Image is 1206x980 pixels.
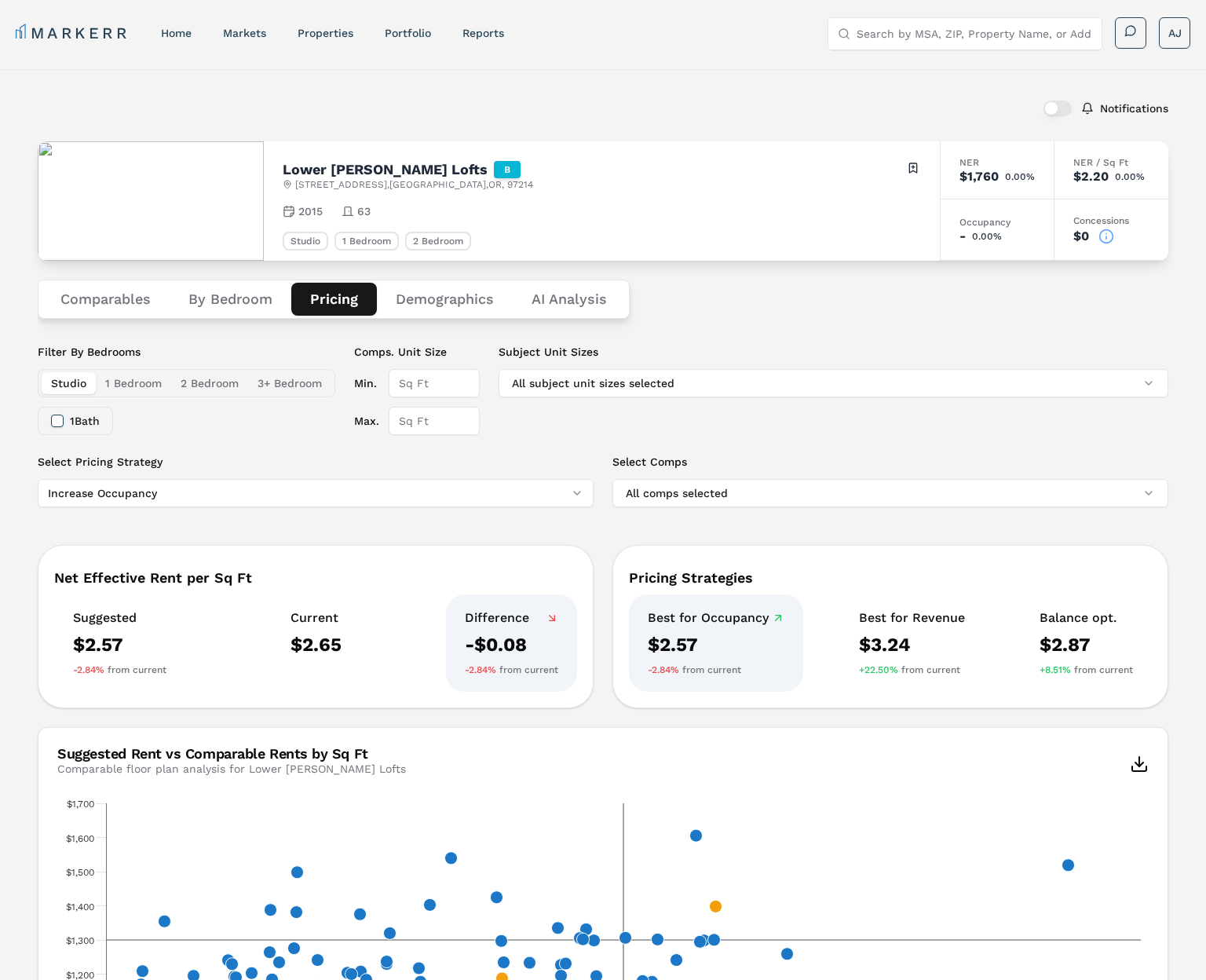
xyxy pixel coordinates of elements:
[1062,859,1075,872] path: x, 671, 1,525. Comps.
[413,962,426,975] path: x, 436, 1,225. Comps.
[295,178,533,191] span: [STREET_ADDRESS] , [GEOGRAPHIC_DATA] , OR , 97214
[226,958,239,971] path: x, 365, 1,238.9. Comps.
[710,900,722,912] path: x, 544, 1,398.08. Lower Burnside Lofts.
[57,747,406,761] div: Suggested Rent vs Comparable Rents by Sq Ft
[357,203,371,219] span: 63
[73,632,166,657] div: $2.57
[381,958,393,971] path: x, 412, 1,225. Comps.
[222,954,235,967] path: x, 350, 1,238.9. Comps.
[246,967,258,979] path: x, 365, 1,194. Comps.
[424,898,437,911] path: x, 425, 1,405. Comps.
[265,904,277,916] path: x, 369, 1,395. Comps.
[288,942,301,955] path: x, 387, 1,283.14. Comps.
[445,852,458,865] path: x, 452, 1,547. Comps.
[1073,230,1089,243] div: $0
[298,203,323,219] span: 2015
[389,407,480,435] input: Sq Ft
[66,833,94,844] text: $1,600
[291,610,342,626] div: Current
[248,372,331,394] button: 3+ Bedroom
[66,901,94,912] text: $1,400
[465,664,558,676] div: from current
[1040,610,1133,626] div: Balance opt.
[273,956,286,968] path: x, 373, 1,225. Comps.
[574,932,587,945] path: x, 491, 1,300. Comps.
[312,954,324,967] path: x, 388, 1,238.01. Comps.
[381,956,393,968] path: x, 425, 1,240. Comps.
[264,946,276,959] path: x, 378, 1,265. Comps.
[513,283,626,316] button: AI Analysis
[291,632,342,657] div: $2.65
[577,933,590,945] path: x, 499, 1,295. Comps.
[96,372,171,394] button: 1 Bedroom
[355,965,367,978] path: x, 413, 1,200. Comps.
[465,632,558,657] div: -$0.08
[1040,632,1133,657] div: $2.87
[291,283,377,316] button: Pricing
[38,454,594,470] label: Select Pricing Strategy
[16,22,130,44] a: MARKERR
[694,936,707,949] path: x, 544, 1,289. Comps.
[334,232,399,250] div: 1 Bedroom
[73,610,166,626] div: Suggested
[499,344,1168,360] label: Subject Unit Sizes
[612,454,1168,470] label: Select Comps
[223,27,266,39] a: markets
[354,908,367,920] path: x, 400, 1,375. Comps.
[1040,664,1071,676] span: +8.51%
[619,931,632,944] path: x, 506, 1,300. Comps.
[588,934,601,947] path: x, 492, 1,300. Comps.
[66,935,94,946] text: $1,300
[629,571,1152,585] div: Pricing Strategies
[1005,172,1035,181] span: 0.00%
[1040,664,1133,676] div: from current
[345,967,358,980] path: x, 400, 1,199. Comps.
[499,369,1168,397] button: All subject unit sizes selected
[495,934,508,947] path: x, 460, 1,300. Comps.
[67,799,94,810] text: $1,700
[698,934,711,947] path: x, 537, 1,300. Comps.
[694,935,707,948] path: x, 537, 1,285. Comps.
[972,232,1002,241] span: 0.00%
[66,867,94,878] text: $1,500
[298,27,353,39] a: properties
[857,18,1092,49] input: Search by MSA, ZIP, Property Name, or Address
[671,954,683,967] path: x, 533, 1,250. Comps.
[283,163,488,177] h2: Lower [PERSON_NAME] Lofts
[384,927,397,939] path: x, 427, 1,322.96. Comps.
[462,27,504,39] a: reports
[524,956,536,969] path: x, 465, 1,235. Comps.
[1168,25,1182,41] span: AJ
[859,610,965,626] div: Best for Revenue
[283,232,328,250] div: Studio
[73,664,166,676] div: from current
[38,344,335,360] label: Filter By Bedrooms
[648,632,784,657] div: $2.57
[161,27,192,39] a: home
[465,664,496,676] span: -2.84%
[560,957,572,970] path: x, 491, 1,225. Comps.
[159,915,171,927] path: x, 326, 1,349.51. Comps.
[648,664,784,676] div: from current
[690,829,703,842] path: x, 531, 1,599. Comps.
[405,232,471,250] div: 2 Bedroom
[171,372,248,394] button: 2 Bedroom
[498,956,510,969] path: x, 463, 1,240. Comps.
[291,906,303,919] path: x, 392, 1,375. Comps.
[385,27,431,39] a: Portfolio
[465,610,558,626] div: Difference
[959,230,966,243] div: -
[1073,158,1149,167] div: NER / Sq Ft
[291,866,304,879] path: x, 378, 1,502. Comps.
[491,891,503,904] path: x, 452, 1,425. Comps.
[648,610,784,626] div: Best for Occupancy
[959,170,999,183] div: $1,760
[54,571,577,585] div: Net Effective Rent per Sq Ft
[959,158,1035,167] div: NER
[70,415,100,426] label: 1 Bath
[859,664,965,676] div: from current
[1073,216,1149,225] div: Concessions
[552,922,565,934] path: x, 491, 1,326.5. Comps.
[389,369,480,397] input: Sq Ft
[555,959,568,971] path: x, 480, 1,235. Comps.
